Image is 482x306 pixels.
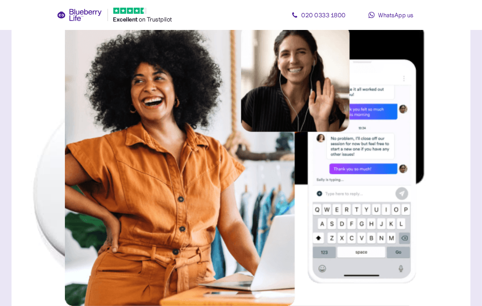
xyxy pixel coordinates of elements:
span: 020 0333 1800 [301,11,346,19]
span: Excellent ️ [113,16,139,23]
a: WhatsApp us [356,7,426,23]
span: WhatsApp us [378,11,413,19]
span: on Trustpilot [139,15,172,23]
a: 020 0333 1800 [284,7,353,23]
